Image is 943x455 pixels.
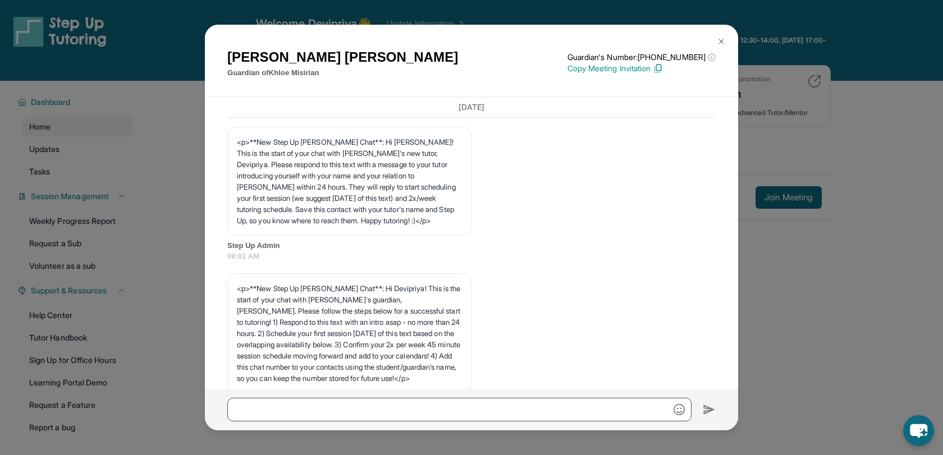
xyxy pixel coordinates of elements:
p: Guardian of Khloe Misirian [227,67,458,79]
h1: [PERSON_NAME] [PERSON_NAME] [227,47,458,67]
span: ⓘ [708,52,716,63]
span: 08:01 AM [227,251,716,262]
span: Step Up Admin [227,240,716,251]
img: Close Icon [717,37,726,46]
img: Send icon [703,403,716,416]
p: <p>**New Step Up [PERSON_NAME] Chat**: Hi Devipriya! This is the start of your chat with [PERSON_... [237,283,462,384]
h3: [DATE] [227,102,716,113]
button: chat-button [903,415,934,446]
img: Emoji [674,404,685,415]
img: Copy Icon [653,63,663,73]
p: Copy Meeting Invitation [567,63,716,74]
p: <p>**New Step Up [PERSON_NAME] Chat**: Hi [PERSON_NAME]! This is the start of your chat with [PER... [237,136,462,226]
p: Guardian's Number: [PHONE_NUMBER] [567,52,716,63]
